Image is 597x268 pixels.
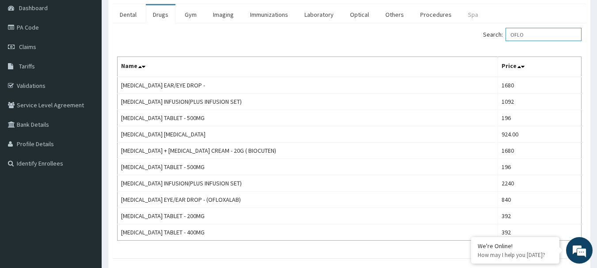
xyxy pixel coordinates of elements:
[118,110,498,126] td: [MEDICAL_DATA] TABLET - 500MG
[483,28,582,41] label: Search:
[19,4,48,12] span: Dashboard
[145,4,166,26] div: Minimize live chat window
[118,175,498,192] td: [MEDICAL_DATA] INFUSION(PLUS INFUSION SET)
[51,79,122,168] span: We're online!
[498,57,581,77] th: Price
[4,176,168,207] textarea: Type your message and hit 'Enter'
[118,126,498,143] td: [MEDICAL_DATA] [MEDICAL_DATA]
[19,62,35,70] span: Tariffs
[498,94,581,110] td: 1092
[113,5,144,24] a: Dental
[118,208,498,224] td: [MEDICAL_DATA] TABLET - 200MG
[118,77,498,94] td: [MEDICAL_DATA] EAR/EYE DROP -
[243,5,295,24] a: Immunizations
[498,224,581,241] td: 392
[16,44,36,66] img: d_794563401_company_1708531726252_794563401
[498,110,581,126] td: 196
[146,5,175,24] a: Drugs
[118,224,498,241] td: [MEDICAL_DATA] TABLET - 400MG
[178,5,204,24] a: Gym
[498,192,581,208] td: 840
[46,49,148,61] div: Chat with us now
[478,242,553,250] div: We're Online!
[118,143,498,159] td: [MEDICAL_DATA] + [MEDICAL_DATA] CREAM - 20G ( BIOCUTEN)
[498,159,581,175] td: 196
[118,57,498,77] th: Name
[19,43,36,51] span: Claims
[498,77,581,94] td: 1680
[461,5,485,24] a: Spa
[118,94,498,110] td: [MEDICAL_DATA] INFUSION(PLUS INFUSION SET)
[378,5,411,24] a: Others
[506,28,582,41] input: Search:
[206,5,241,24] a: Imaging
[498,126,581,143] td: 924.00
[478,251,553,259] p: How may I help you today?
[118,159,498,175] td: [MEDICAL_DATA] TABLET - 500MG
[297,5,341,24] a: Laboratory
[498,143,581,159] td: 1680
[118,192,498,208] td: [MEDICAL_DATA] EYE/EAR DROP - (OFLOXALAB)
[498,208,581,224] td: 392
[413,5,459,24] a: Procedures
[343,5,376,24] a: Optical
[498,175,581,192] td: 2240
